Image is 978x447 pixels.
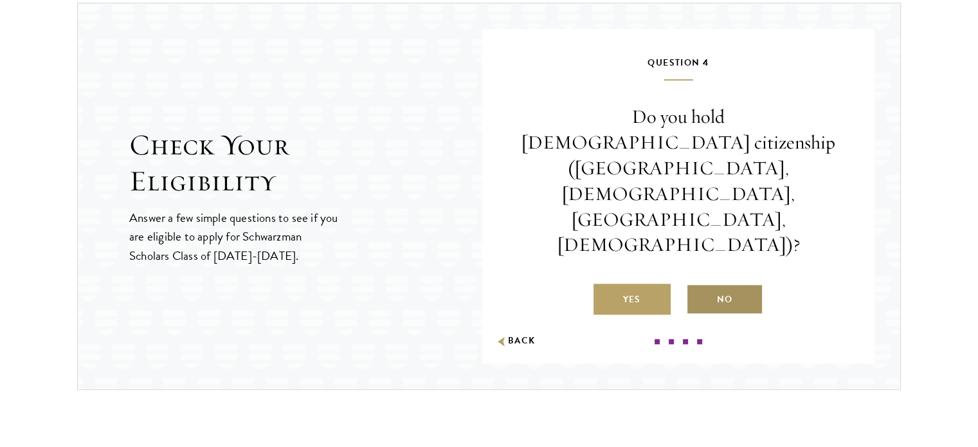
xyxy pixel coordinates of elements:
label: No [686,284,763,315]
p: Do you hold [DEMOGRAPHIC_DATA] citizenship ([GEOGRAPHIC_DATA], [DEMOGRAPHIC_DATA], [GEOGRAPHIC_DA... [521,104,836,258]
button: Back [495,334,536,348]
p: Answer a few simple questions to see if you are eligible to apply for Schwarzman Scholars Class o... [129,208,340,264]
h5: Question 4 [521,55,836,80]
h2: Check Your Eligibility [129,127,482,199]
label: Yes [593,284,671,315]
